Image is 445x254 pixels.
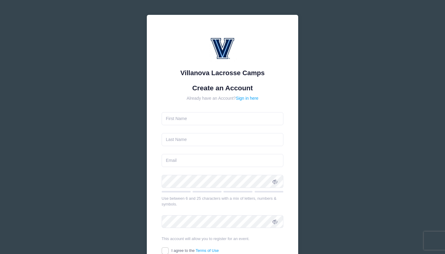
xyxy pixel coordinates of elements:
a: Terms of Use [196,248,219,253]
a: Sign in here [236,96,259,101]
div: Use between 6 and 25 characters with a mix of letters, numbers & symbols. [162,196,284,207]
h1: Create an Account [162,84,284,92]
input: Email [162,154,284,167]
input: Last Name [162,133,284,146]
span: I agree to the [171,248,219,253]
div: This account will allow you to register for an event. [162,236,284,242]
div: Already have an Account? [162,95,284,102]
img: Villanova Lacrosse Camps [204,30,241,66]
input: First Name [162,112,284,125]
div: Villanova Lacrosse Camps [162,68,284,78]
